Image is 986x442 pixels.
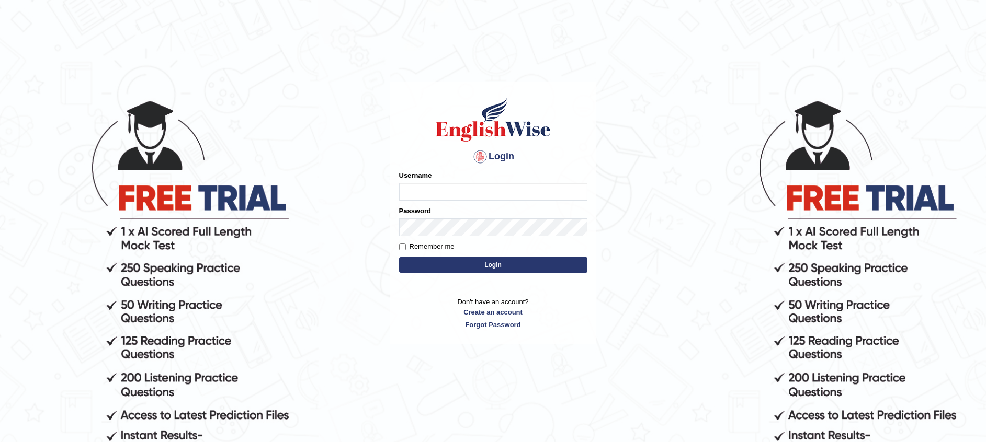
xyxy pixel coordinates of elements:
a: Create an account [399,307,587,317]
label: Username [399,170,432,180]
img: Logo of English Wise sign in for intelligent practice with AI [434,96,553,143]
p: Don't have an account? [399,297,587,329]
a: Forgot Password [399,320,587,330]
label: Password [399,206,431,216]
label: Remember me [399,241,455,252]
button: Login [399,257,587,273]
h4: Login [399,148,587,165]
input: Remember me [399,243,406,250]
